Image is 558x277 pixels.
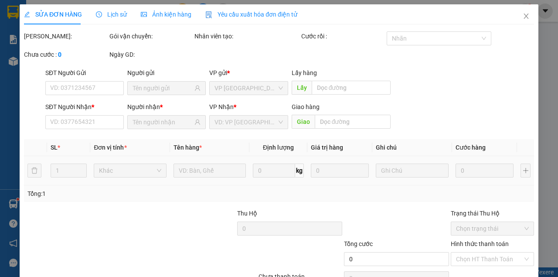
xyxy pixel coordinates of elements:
[295,164,304,178] span: kg
[194,119,201,125] span: user
[45,102,124,112] div: SĐT Người Nhận
[311,81,390,95] input: Dọc đường
[456,222,529,235] span: Chọn trạng thái
[311,164,369,178] input: 0
[209,103,234,110] span: VP Nhận
[24,31,108,41] div: [PERSON_NAME]:
[291,69,316,76] span: Lấy hàng
[523,13,530,20] span: close
[194,31,299,41] div: Nhân viên tạo:
[127,68,206,78] div: Người gửi
[291,115,314,129] span: Giao
[174,144,202,151] span: Tên hàng
[27,189,216,198] div: Tổng: 1
[174,164,246,178] input: VD: Bàn, Ghế
[194,85,201,91] span: user
[450,240,508,247] label: Hình thức thanh toán
[372,139,452,156] th: Ghi chú
[99,164,161,177] span: Khác
[205,11,297,18] span: Yêu cầu xuất hóa đơn điện tử
[455,144,485,151] span: Cước hàng
[24,50,108,59] div: Chưa cước :
[263,144,294,151] span: Định lượng
[376,164,448,178] input: Ghi Chú
[141,11,191,18] span: Ảnh kiện hàng
[514,4,538,29] button: Close
[58,51,61,58] b: 0
[94,144,126,151] span: Đơn vị tính
[24,11,82,18] span: SỬA ĐƠN HÀNG
[205,11,212,18] img: icon
[314,115,390,129] input: Dọc đường
[133,117,193,127] input: Tên người nhận
[141,11,147,17] span: picture
[214,82,282,95] span: VP Sài Gòn
[127,102,206,112] div: Người nhận
[96,11,102,17] span: clock-circle
[344,240,373,247] span: Tổng cước
[109,50,193,59] div: Ngày GD:
[209,68,288,78] div: VP gửi
[237,210,257,217] span: Thu Hộ
[24,11,30,17] span: edit
[133,83,193,93] input: Tên người gửi
[45,68,124,78] div: SĐT Người Gửi
[27,164,41,178] button: delete
[291,81,311,95] span: Lấy
[311,144,343,151] span: Giá trị hàng
[96,11,127,18] span: Lịch sử
[455,164,514,178] input: 0
[521,164,531,178] button: plus
[301,31,385,41] div: Cước rồi :
[51,144,58,151] span: SL
[109,31,193,41] div: Gói vận chuyển:
[450,209,534,218] div: Trạng thái Thu Hộ
[291,103,319,110] span: Giao hàng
